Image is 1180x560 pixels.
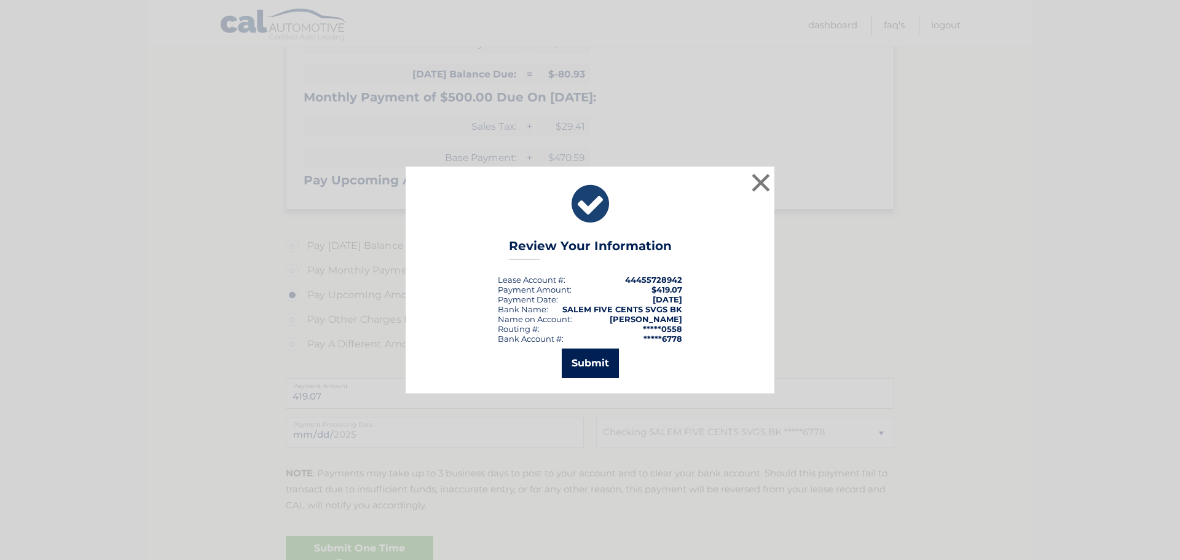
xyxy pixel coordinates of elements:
[498,285,572,294] div: Payment Amount:
[498,304,548,314] div: Bank Name:
[509,239,672,260] h3: Review Your Information
[749,170,773,195] button: ×
[498,275,565,285] div: Lease Account #:
[610,314,682,324] strong: [PERSON_NAME]
[625,275,682,285] strong: 44455728942
[498,334,564,344] div: Bank Account #:
[653,294,682,304] span: [DATE]
[498,294,558,304] div: :
[562,304,682,314] strong: SALEM FIVE CENTS SVGS BK
[498,294,556,304] span: Payment Date
[498,314,572,324] div: Name on Account:
[498,324,540,334] div: Routing #:
[651,285,682,294] span: $419.07
[562,349,619,378] button: Submit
